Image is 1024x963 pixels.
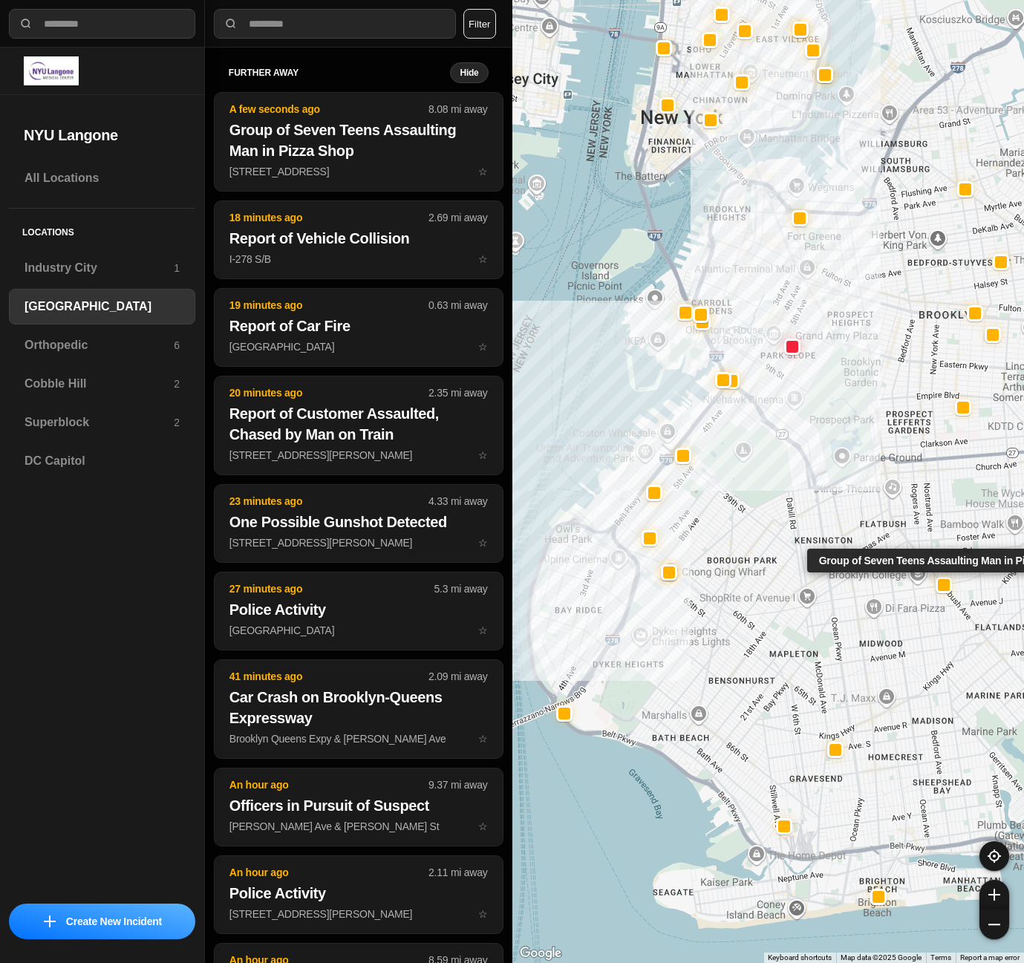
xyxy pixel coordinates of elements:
[478,166,488,177] span: star
[229,865,428,880] p: An hour ago
[841,953,922,962] span: Map data ©2025 Google
[9,289,195,324] a: [GEOGRAPHIC_DATA]
[25,375,174,393] h3: Cobble Hill
[214,907,503,920] a: An hour ago2.11 mi awayPolice Activity[STREET_ADDRESS][PERSON_NAME]star
[25,298,180,316] h3: [GEOGRAPHIC_DATA]
[25,414,174,431] h3: Superblock
[25,259,174,277] h3: Industry City
[229,316,488,336] h2: Report of Car Fire
[229,623,488,638] p: [GEOGRAPHIC_DATA]
[229,252,488,267] p: I-278 S/B
[516,944,565,963] img: Google
[25,452,180,470] h3: DC Capitol
[44,915,56,927] img: icon
[214,484,503,563] button: 23 minutes ago4.33 mi awayOne Possible Gunshot Detected[STREET_ADDRESS][PERSON_NAME]star
[214,572,503,650] button: 27 minutes ago5.3 mi awayPolice Activity[GEOGRAPHIC_DATA]star
[25,169,180,187] h3: All Locations
[229,535,488,550] p: [STREET_ADDRESS][PERSON_NAME]
[174,376,180,391] p: 2
[9,209,195,250] h5: Locations
[936,576,952,593] button: Group of Seven Teens Assaulting Man in Pizza Shop
[214,376,503,475] button: 20 minutes ago2.35 mi awayReport of Customer Assaulted, Chased by Man on Train[STREET_ADDRESS][PE...
[229,731,488,746] p: Brooklyn Queens Expy & [PERSON_NAME] Ave
[428,669,487,684] p: 2.09 mi away
[478,733,488,745] span: star
[9,160,195,196] a: All Locations
[478,449,488,461] span: star
[229,581,434,596] p: 27 minutes ago
[478,253,488,265] span: star
[988,889,1000,901] img: zoom-in
[428,494,487,509] p: 4.33 mi away
[214,448,503,461] a: 20 minutes ago2.35 mi awayReport of Customer Assaulted, Chased by Man on Train[STREET_ADDRESS][PE...
[229,687,488,728] h2: Car Crash on Brooklyn-Queens Expressway
[229,210,428,225] p: 18 minutes ago
[979,880,1009,910] button: zoom-in
[478,341,488,353] span: star
[979,841,1009,871] button: recenter
[214,200,503,279] button: 18 minutes ago2.69 mi awayReport of Vehicle CollisionI-278 S/Bstar
[9,443,195,479] a: DC Capitol
[214,288,503,367] button: 19 minutes ago0.63 mi awayReport of Car Fire[GEOGRAPHIC_DATA]star
[19,16,33,31] img: search
[988,918,1000,930] img: zoom-out
[229,669,428,684] p: 41 minutes ago
[25,336,174,354] h3: Orthopedic
[24,125,180,146] h2: NYU Langone
[24,56,79,85] img: logo
[229,448,488,463] p: [STREET_ADDRESS][PERSON_NAME]
[478,908,488,920] span: star
[229,298,428,313] p: 19 minutes ago
[214,252,503,265] a: 18 minutes ago2.69 mi awayReport of Vehicle CollisionI-278 S/Bstar
[214,165,503,177] a: A few seconds ago8.08 mi awayGroup of Seven Teens Assaulting Man in Pizza Shop[STREET_ADDRESS]star
[229,67,451,79] h5: further away
[229,120,488,161] h2: Group of Seven Teens Assaulting Man in Pizza Shop
[9,405,195,440] a: Superblock2
[229,403,488,445] h2: Report of Customer Assaulted, Chased by Man on Train
[478,624,488,636] span: star
[229,777,428,792] p: An hour ago
[460,67,478,79] small: Hide
[229,494,428,509] p: 23 minutes ago
[174,338,180,353] p: 6
[229,907,488,921] p: [STREET_ADDRESS][PERSON_NAME]
[463,9,496,39] button: Filter
[214,820,503,832] a: An hour ago9.37 mi awayOfficers in Pursuit of Suspect[PERSON_NAME] Ave & [PERSON_NAME] Ststar
[434,581,488,596] p: 5.3 mi away
[428,777,487,792] p: 9.37 mi away
[428,865,487,880] p: 2.11 mi away
[229,795,488,816] h2: Officers in Pursuit of Suspect
[768,953,832,963] button: Keyboard shortcuts
[214,732,503,745] a: 41 minutes ago2.09 mi awayCar Crash on Brooklyn-Queens ExpresswayBrooklyn Queens Expy & [PERSON_N...
[214,92,503,192] button: A few seconds ago8.08 mi awayGroup of Seven Teens Assaulting Man in Pizza Shop[STREET_ADDRESS]star
[214,340,503,353] a: 19 minutes ago0.63 mi awayReport of Car Fire[GEOGRAPHIC_DATA]star
[930,953,951,962] a: Terms (opens in new tab)
[979,910,1009,939] button: zoom-out
[478,820,488,832] span: star
[214,855,503,934] button: An hour ago2.11 mi awayPolice Activity[STREET_ADDRESS][PERSON_NAME]star
[229,228,488,249] h2: Report of Vehicle Collision
[428,385,487,400] p: 2.35 mi away
[229,339,488,354] p: [GEOGRAPHIC_DATA]
[174,261,180,275] p: 1
[214,768,503,846] button: An hour ago9.37 mi awayOfficers in Pursuit of Suspect[PERSON_NAME] Ave & [PERSON_NAME] Ststar
[229,599,488,620] h2: Police Activity
[9,366,195,402] a: Cobble Hill2
[66,914,162,929] p: Create New Incident
[214,536,503,549] a: 23 minutes ago4.33 mi awayOne Possible Gunshot Detected[STREET_ADDRESS][PERSON_NAME]star
[229,164,488,179] p: [STREET_ADDRESS]
[9,904,195,939] button: iconCreate New Incident
[229,385,428,400] p: 20 minutes ago
[174,415,180,430] p: 2
[478,537,488,549] span: star
[428,298,487,313] p: 0.63 mi away
[214,659,503,759] button: 41 minutes ago2.09 mi awayCar Crash on Brooklyn-Queens ExpresswayBrooklyn Queens Expy & [PERSON_N...
[229,102,428,117] p: A few seconds ago
[428,210,487,225] p: 2.69 mi away
[214,624,503,636] a: 27 minutes ago5.3 mi awayPolice Activity[GEOGRAPHIC_DATA]star
[960,953,1020,962] a: Report a map error
[516,944,565,963] a: Open this area in Google Maps (opens a new window)
[229,512,488,532] h2: One Possible Gunshot Detected
[9,327,195,363] a: Orthopedic6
